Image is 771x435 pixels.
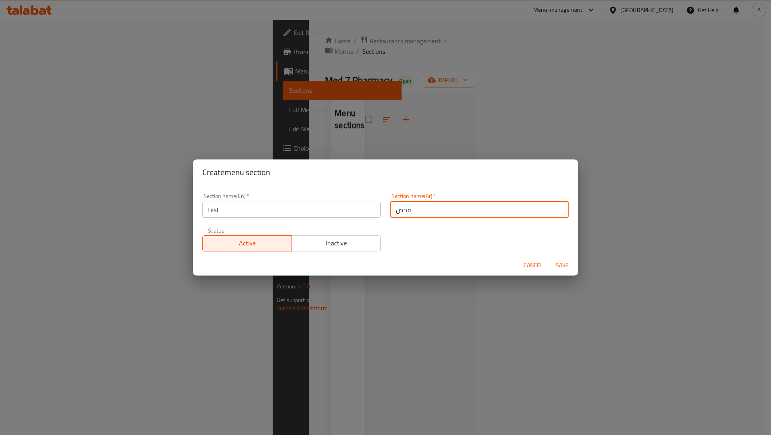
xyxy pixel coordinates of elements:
[202,202,381,218] input: Please enter section name(en)
[549,258,575,273] button: Save
[202,166,569,179] h2: Create menu section
[292,235,381,251] button: Inactive
[520,258,546,273] button: Cancel
[553,260,572,270] span: Save
[524,260,543,270] span: Cancel
[390,202,569,218] input: Please enter section name(ar)
[202,235,292,251] button: Active
[295,237,378,249] span: Inactive
[206,237,289,249] span: Active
